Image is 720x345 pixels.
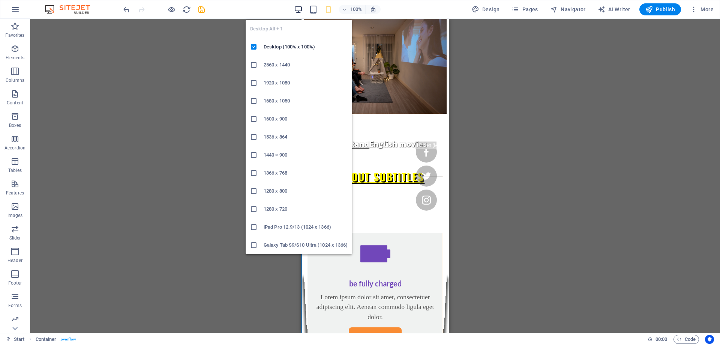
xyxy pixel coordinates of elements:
h6: 1600 x 900 [264,114,348,124]
h6: 100% [350,5,362,14]
p: Content [7,100,23,106]
h6: 1280 x 800 [264,187,348,196]
i: Reload page [182,5,191,14]
nav: breadcrumb [36,335,76,344]
h6: 1440 × 900 [264,151,348,160]
button: 100% [339,5,366,14]
button: Navigator [547,3,589,15]
p: Header [7,258,22,264]
span: AI Writer [598,6,630,13]
span: Code [677,335,696,344]
p: Tables [8,167,22,173]
h6: Desktop (100% x 100%) [264,42,348,51]
p: Favorites [5,32,24,38]
i: On resize automatically adjust zoom level to fit chosen device. [370,6,376,13]
button: AI Writer [595,3,633,15]
h6: iPad Pro 12.9/13 (1024 x 1366) [264,223,348,232]
span: Publish [645,6,675,13]
p: Images [7,212,23,218]
button: Design [469,3,503,15]
h6: 1280 x 720 [264,205,348,214]
span: : [661,336,662,342]
i: Undo: Change minimum height (Ctrl+Z) [122,5,131,14]
p: Accordion [4,145,25,151]
button: undo [122,5,131,14]
h6: 1920 x 1080 [264,78,348,87]
h6: 1680 x 1050 [264,96,348,105]
span: Pages [511,6,538,13]
button: save [197,5,206,14]
h6: Session time [648,335,667,344]
h6: 1366 x 768 [264,169,348,178]
p: Elements [6,55,25,61]
button: Code [673,335,699,344]
a: Click to cancel selection. Double-click to open Pages [6,335,25,344]
span: Design [472,6,500,13]
span: 00 00 [655,335,667,344]
h6: Galaxy Tab S9/S10 Ultra (1024 x 1366) [264,241,348,250]
p: Forms [8,303,22,309]
img: Editor Logo [43,5,99,14]
span: . overflow [60,335,76,344]
div: Design (Ctrl+Alt+Y) [469,3,503,15]
p: Columns [6,77,24,83]
span: Click to select. Double-click to edit [36,335,57,344]
button: Usercentrics [705,335,714,344]
p: Boxes [9,122,21,128]
p: Footer [8,280,22,286]
span: More [690,6,714,13]
p: Features [6,190,24,196]
i: Save (Ctrl+S) [197,5,206,14]
h6: 2560 x 1440 [264,60,348,69]
button: Pages [508,3,541,15]
h6: 1536 x 864 [264,133,348,142]
button: More [687,3,717,15]
button: Publish [639,3,681,15]
button: reload [182,5,191,14]
p: Slider [9,235,21,241]
span: Navigator [550,6,586,13]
